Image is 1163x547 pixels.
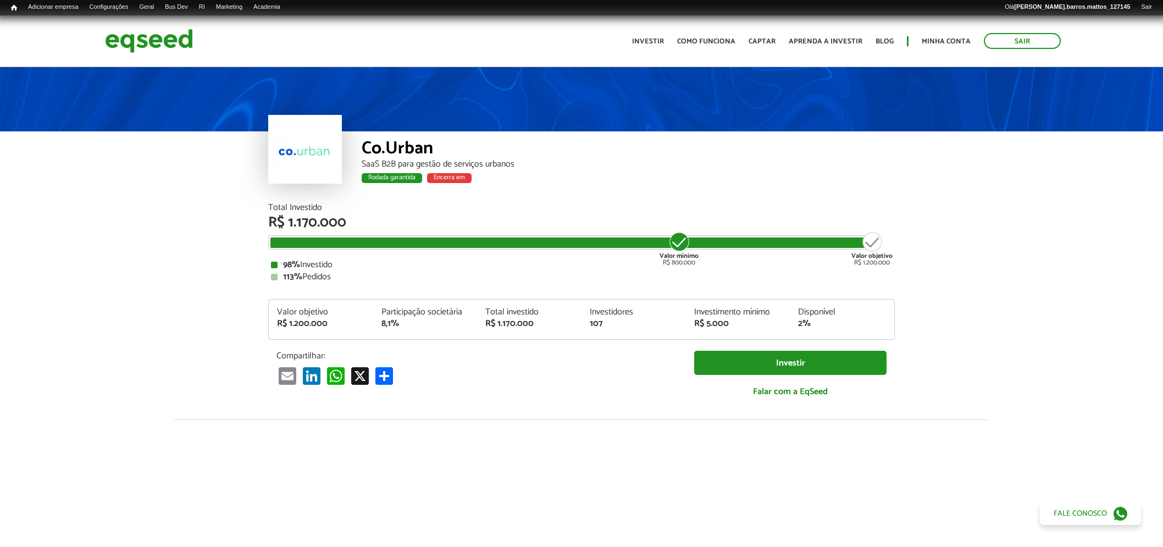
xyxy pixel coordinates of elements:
a: Adicionar empresa [23,3,84,12]
div: Valor objetivo [277,308,365,317]
div: Investimento mínimo [694,308,782,317]
div: Investido [271,261,892,269]
a: RI [193,3,211,12]
strong: [PERSON_NAME].barros.mattos_127145 [1014,3,1130,10]
a: Minha conta [922,38,971,45]
a: Academia [248,3,286,12]
strong: 113% [283,269,302,284]
div: Participação societária [381,308,469,317]
a: Marketing [211,3,248,12]
a: Início [5,3,23,13]
div: 2% [798,319,886,328]
img: EqSeed [105,26,193,56]
a: Geral [134,3,159,12]
div: Co.Urban [362,140,895,160]
div: Disponível [798,308,886,317]
div: SaaS B2B para gestão de serviços urbanos [362,160,895,169]
strong: Valor objetivo [851,251,893,261]
div: Investidores [590,308,678,317]
div: R$ 5.000 [694,319,782,328]
div: 107 [590,319,678,328]
a: X [349,367,371,385]
a: LinkedIn [301,367,323,385]
div: Total Investido [268,203,895,212]
a: Sair [1136,3,1158,12]
div: Encerra em [427,173,472,183]
a: Como funciona [677,38,735,45]
strong: Valor mínimo [660,251,699,261]
div: Pedidos [271,273,892,281]
div: R$ 800.000 [658,231,700,266]
p: Compartilhar: [276,351,678,361]
a: Blog [876,38,894,45]
a: Falar com a EqSeed [694,380,887,403]
a: Bus Dev [159,3,193,12]
a: Sair [984,33,1061,49]
div: Total investido [485,308,573,317]
strong: 98% [283,257,300,272]
div: 8,1% [381,319,469,328]
div: R$ 1.200.000 [851,231,893,266]
div: Rodada garantida [362,173,422,183]
div: R$ 1.170.000 [268,216,895,230]
a: Olá[PERSON_NAME].barros.mattos_127145 [999,3,1136,12]
a: Share [373,367,395,385]
span: Início [11,4,17,12]
a: Fale conosco [1040,502,1141,525]
a: WhatsApp [325,367,347,385]
div: R$ 1.200.000 [277,319,365,328]
a: Investir [632,38,664,45]
a: Captar [749,38,776,45]
a: Investir [694,351,887,375]
a: Configurações [84,3,134,12]
a: Aprenda a investir [789,38,862,45]
a: Email [276,367,298,385]
div: R$ 1.170.000 [485,319,573,328]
